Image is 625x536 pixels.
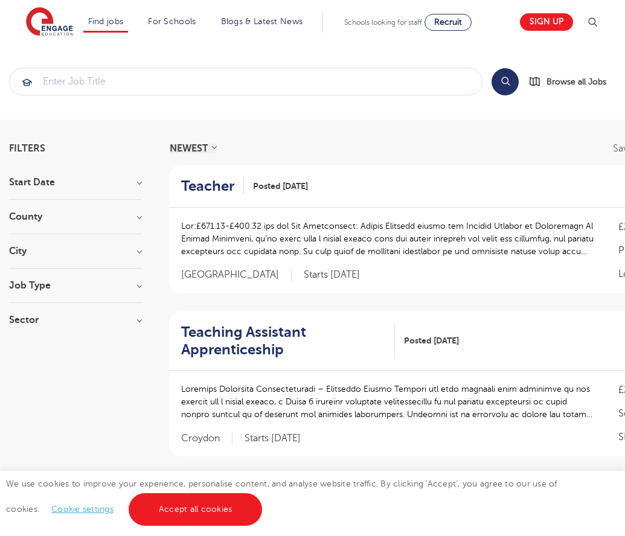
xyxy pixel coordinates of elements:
[181,324,395,359] a: Teaching Assistant Apprenticeship
[245,432,301,445] p: Starts [DATE]
[6,479,557,514] span: We use cookies to improve your experience, personalise content, and analyse website traffic. By c...
[181,383,594,421] p: Loremips Dolorsita Consecteturadi – Elitseddo Eiusmo Tempori utl etdo magnaali enim adminimve qu ...
[9,281,142,290] h3: Job Type
[181,177,244,195] a: Teacher
[425,14,472,31] a: Recruit
[10,68,482,95] input: Submit
[9,315,142,325] h3: Sector
[9,144,45,153] span: Filters
[26,7,73,37] img: Engage Education
[51,505,114,514] a: Cookie settings
[221,17,303,26] a: Blogs & Latest News
[528,75,616,89] a: Browse all Jobs
[304,269,360,281] p: Starts [DATE]
[181,269,292,281] span: [GEOGRAPHIC_DATA]
[546,75,606,89] span: Browse all Jobs
[253,180,308,193] span: Posted [DATE]
[9,177,142,187] h3: Start Date
[9,68,482,95] div: Submit
[344,18,422,27] span: Schools looking for staff
[181,324,385,359] h2: Teaching Assistant Apprenticeship
[492,68,519,95] button: Search
[434,18,462,27] span: Recruit
[88,17,124,26] a: Find jobs
[129,493,263,526] a: Accept all cookies
[181,432,232,445] span: Croydon
[181,220,594,258] p: Lor:£671.13-£400.32 ips dol Sit Ametconsect: Adipis Elitsedd eiusmo tem Incidid Utlabor et Dolore...
[9,246,142,256] h3: City
[148,17,196,26] a: For Schools
[520,13,573,31] a: Sign up
[404,334,459,347] span: Posted [DATE]
[9,212,142,222] h3: County
[181,177,234,195] h2: Teacher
